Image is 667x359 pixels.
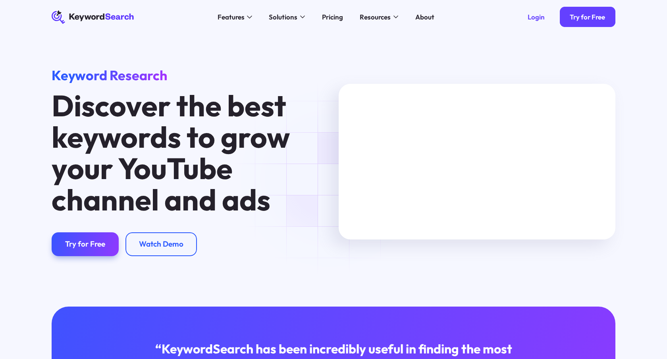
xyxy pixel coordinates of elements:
[517,7,555,27] a: Login
[52,90,295,215] h1: Discover the best keywords to grow your YouTube channel and ads
[52,232,119,256] a: Try for Free
[415,12,434,22] div: About
[339,84,615,239] iframe: MKTG_Keyword Search Manuel Search Tutorial_040623
[218,12,245,22] div: Features
[52,67,167,84] span: Keyword Research
[139,239,183,249] div: Watch Demo
[360,12,391,22] div: Resources
[322,12,343,22] div: Pricing
[570,13,605,21] div: Try for Free
[65,239,105,249] div: Try for Free
[410,10,440,24] a: About
[269,12,297,22] div: Solutions
[317,10,348,24] a: Pricing
[528,13,545,21] div: Login
[560,7,615,27] a: Try for Free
